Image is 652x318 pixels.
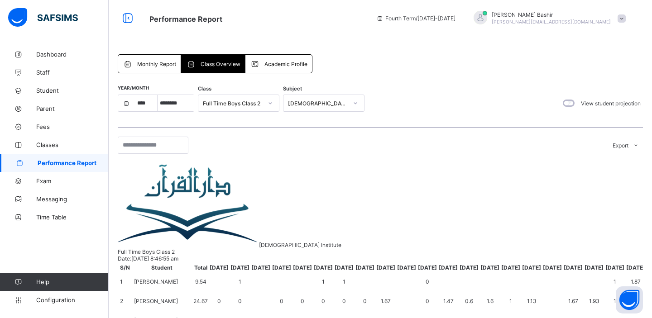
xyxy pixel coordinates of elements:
td: 1 [505,223,535,261]
th: [DATE] [501,264,521,271]
td: 1.67 [376,292,396,310]
th: Total [95,10,123,30]
td: 0 [334,292,354,310]
td: 1 [230,272,250,291]
td: 1.8 [505,261,535,299]
td: 0 [329,261,358,299]
td: 0 [535,184,564,223]
td: 1.47 [446,69,476,107]
td: 0 [240,223,270,261]
td: 2 [120,292,130,310]
td: 0 [329,69,358,107]
span: Academic Profile [264,61,307,67]
th: [DATE] [240,10,270,30]
td: 0 [152,69,182,107]
th: [DATE] [626,264,646,271]
button: Open asap [616,286,643,313]
td: 2 [417,223,446,261]
td: 9.54 [193,272,208,291]
td: 0 [240,107,270,146]
td: 0 [209,292,229,310]
span: Subject [283,85,302,92]
td: 6 [1,223,24,261]
td: 1.8 [476,261,505,299]
td: 0 [564,184,594,223]
td: 0 [270,107,299,146]
td: 1 [334,272,354,291]
td: 1 [1,30,24,69]
span: Export [613,142,628,149]
td: 1.87 [626,272,646,291]
td: 0 [240,69,270,107]
td: 0.6 [459,292,479,310]
td: 0 [476,107,505,146]
th: [DATE] [329,10,358,30]
td: 7 [1,261,24,299]
td: 1.93 [584,292,604,310]
td: 1 [313,272,333,291]
span: Student [36,87,109,94]
td: 0 [358,184,388,223]
td: 0 [123,184,152,223]
th: [DATE] [292,264,312,271]
span: [PERSON_NAME][EMAIL_ADDRESS][DOMAIN_NAME] [492,19,611,24]
th: [DATE] [417,10,446,30]
td: 0 [417,184,446,223]
td: 0 [123,69,152,107]
td: 2 [329,223,358,261]
td: 0 [505,107,535,146]
th: [DATE] [594,10,623,30]
th: [DATE] [563,264,583,271]
span: Staff [36,69,109,76]
td: 9.54 [95,30,123,69]
td: 1.33 [446,261,476,299]
td: 3 [1,107,24,146]
td: 1 [270,30,299,69]
th: [DATE] [522,264,542,271]
td: 0 [329,107,358,146]
td: 21.14 [95,223,123,261]
td: 24.67 [193,292,208,310]
td: 0 [417,272,437,291]
td: 1.47 [438,292,458,310]
td: 0 [211,223,240,261]
td: 1.2 [446,223,476,261]
th: [DATE] [564,10,594,30]
td: 0 [292,292,312,310]
span: [PERSON_NAME] [46,277,87,283]
th: [DATE] [535,10,564,30]
td: 0 [299,69,329,107]
td: 0 [152,223,182,261]
td: 0 [299,184,329,223]
td: 2 [1,69,24,107]
td: 0 [123,146,152,184]
td: 0 [417,69,446,107]
td: 1.67 [358,69,388,107]
span: Parent [36,105,109,112]
td: 1.13 [522,292,542,310]
td: 6 [446,184,476,223]
td: 1 [605,272,625,291]
span: [PERSON_NAME] [46,123,87,129]
span: [PERSON_NAME] Bashir [492,11,611,18]
span: [PERSON_NAME] [46,238,87,245]
span: [PERSON_NAME] [46,200,87,206]
td: 0.73 [152,261,182,299]
td: 0 [211,69,240,107]
span: Year/Month [118,85,149,90]
td: 1 [299,30,329,69]
td: 0 [230,292,250,310]
img: safsims [8,8,78,27]
label: View student projection [581,100,641,107]
span: Class [198,85,211,92]
td: 0 [299,261,329,299]
td: 0 [152,184,182,223]
th: [DATE] [152,10,182,30]
th: [DATE] [251,264,271,271]
div: [DEMOGRAPHIC_DATA] Memorisation [288,100,348,107]
th: [DATE] [313,264,333,271]
td: 1.47 [476,223,505,261]
th: [DATE] [211,10,240,30]
td: 0 [272,292,292,310]
span: [PERSON_NAME] [134,298,178,304]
